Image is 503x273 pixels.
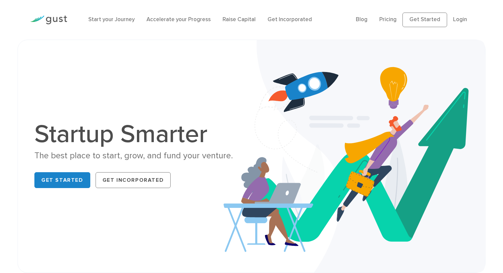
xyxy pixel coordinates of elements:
h1: Startup Smarter [34,122,246,147]
img: Gust Logo [30,16,67,24]
a: Get Incorporated [96,172,171,188]
a: Login [453,16,467,23]
a: Blog [356,16,367,23]
a: Accelerate your Progress [147,16,211,23]
a: Start your Journey [88,16,135,23]
a: Get Incorporated [268,16,312,23]
a: Pricing [379,16,397,23]
a: Get Started [34,172,90,188]
a: Raise Capital [223,16,256,23]
a: Get Started [402,13,447,27]
img: Startup Smarter Hero [224,40,485,273]
div: The best place to start, grow, and fund your venture. [34,150,246,162]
